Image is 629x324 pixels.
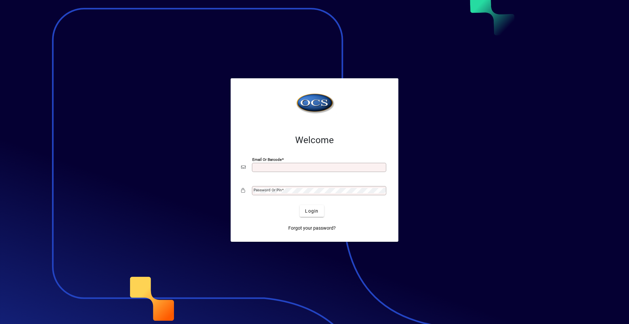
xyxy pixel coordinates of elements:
a: Forgot your password? [286,222,338,234]
span: Login [305,208,318,215]
button: Login [300,205,324,217]
mat-label: Email or Barcode [252,157,282,162]
h2: Welcome [241,135,388,146]
span: Forgot your password? [288,225,336,232]
mat-label: Password or Pin [254,188,282,192]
